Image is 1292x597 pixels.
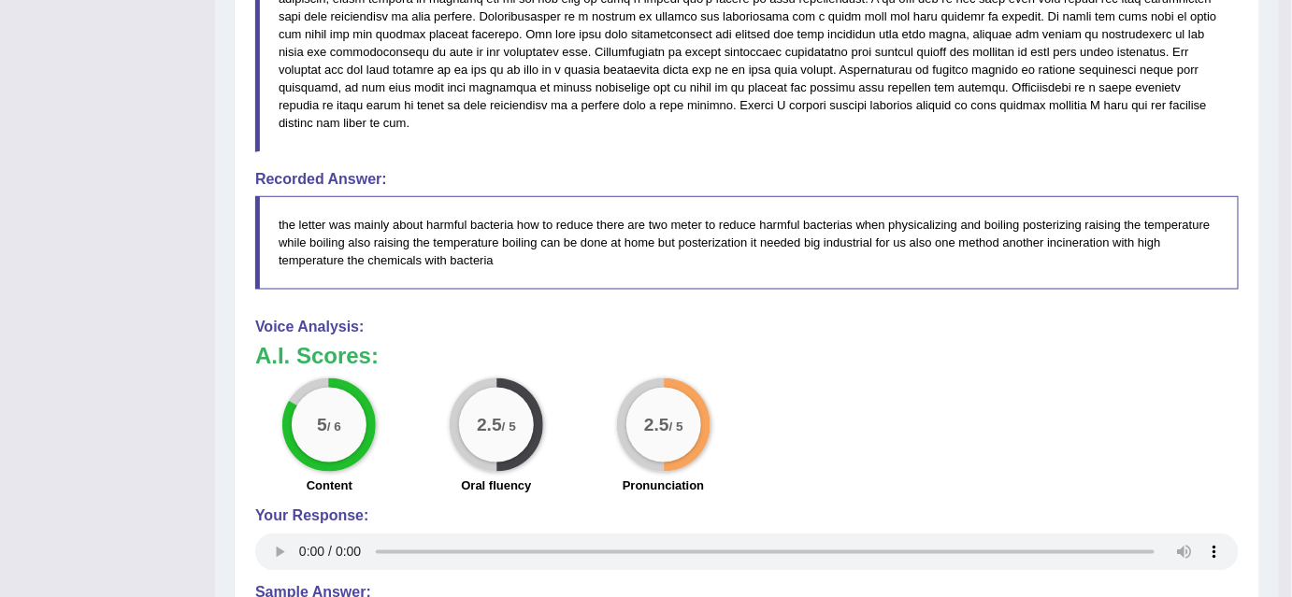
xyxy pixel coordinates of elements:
[255,171,1239,188] h4: Recorded Answer:
[327,419,341,434] small: / 6
[477,414,502,434] big: 2.5
[502,419,516,434] small: / 5
[317,414,327,434] big: 5
[461,476,531,494] label: Oral fluency
[644,414,669,434] big: 2.5
[668,419,682,434] small: / 5
[307,476,352,494] label: Content
[255,508,1239,525] h4: Your Response:
[255,343,379,368] b: A.I. Scores:
[255,319,1239,335] h4: Voice Analysis:
[623,476,704,494] label: Pronunciation
[255,196,1239,289] blockquote: the letter was mainly about harmful bacteria how to reduce there are two meter to reduce harmful ...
